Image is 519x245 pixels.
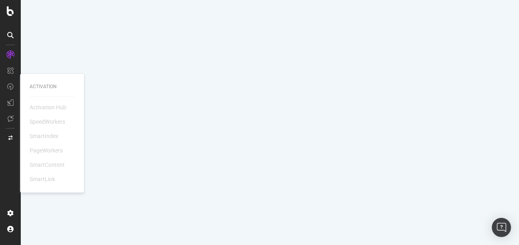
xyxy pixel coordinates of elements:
[30,103,66,111] div: Activation Hub
[30,146,63,154] div: PageWorkers
[30,118,65,126] div: SpeedWorkers
[492,218,511,237] div: Open Intercom Messenger
[30,132,58,140] div: SmartIndex
[30,161,65,169] div: SmartContent
[30,83,74,90] div: Activation
[30,175,55,183] div: SmartLink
